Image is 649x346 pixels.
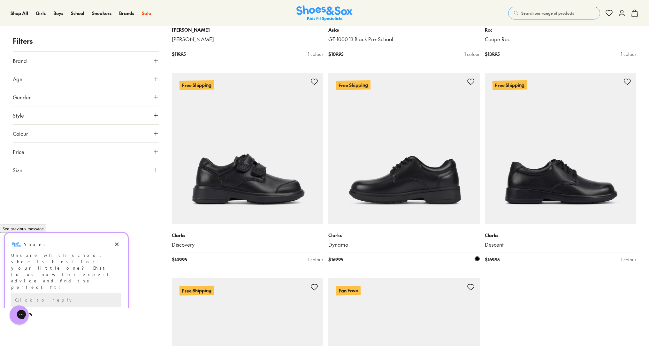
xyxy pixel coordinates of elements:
span: Colour [13,130,28,137]
a: Sale [142,10,151,17]
div: 1 colour [464,51,480,58]
button: Size [13,161,159,179]
p: Filters [13,36,159,46]
p: Free Shipping [492,80,527,90]
button: Age [13,70,159,88]
p: Roc [485,27,636,33]
a: Discovery [172,241,323,248]
button: Gender [13,88,159,106]
span: Brands [119,10,134,16]
span: Sneakers [92,10,111,16]
span: Brand [13,57,27,65]
div: Campaign message [5,9,128,90]
span: Sale [142,10,151,16]
a: Shoes & Sox [296,5,353,21]
span: $ 149.95 [172,256,187,263]
span: $ 119.95 [172,51,186,58]
h3: Shoes [24,18,49,24]
span: $ 109.95 [328,51,343,58]
div: Reply to the campaigns [11,69,121,83]
div: Unsure which school shoe is best for your little one? Chat to us now for expert advice and find t... [11,28,121,67]
span: School [71,10,84,16]
span: Gender [13,93,31,101]
a: Sneakers [92,10,111,17]
span: Boys [53,10,63,16]
button: Style [13,106,159,124]
a: Free Shipping [172,73,323,224]
span: $ 139.95 [485,51,500,58]
button: Search our range of products [508,7,600,19]
a: [PERSON_NAME] [172,36,323,43]
a: Brands [119,10,134,17]
span: Girls [36,10,46,16]
p: Clarks [172,232,323,239]
span: Shop All [11,10,28,16]
img: Shoes logo [11,16,21,26]
a: Free Shipping [485,73,636,224]
p: Clarks [485,232,636,239]
p: Free Shipping [336,80,371,90]
iframe: Gorgias live chat messenger [6,303,32,327]
p: Asics [328,27,480,33]
span: $ 169.95 [328,256,343,263]
button: Price [13,143,159,161]
button: Brand [13,52,159,70]
a: Free Shipping [328,73,480,224]
span: See previous message [3,2,44,8]
span: Search our range of products [521,10,574,16]
div: 1 colour [621,51,636,58]
a: Shop All [11,10,28,17]
a: Coupe Roc [485,36,636,43]
span: Age [13,75,22,83]
a: Girls [36,10,46,17]
p: Free Shipping [179,80,214,90]
a: School [71,10,84,17]
button: Dismiss campaign [112,16,121,25]
div: Message from Shoes. Unsure which school shoe is best for your little one? Chat to us now for expe... [5,16,128,67]
img: SNS_Logo_Responsive.svg [296,5,353,21]
a: GT-1000 13 Black Pre-School [328,36,480,43]
span: Price [13,148,24,156]
button: Colour [13,125,159,142]
p: [PERSON_NAME] [172,27,323,33]
span: Style [13,111,24,119]
div: 1 colour [308,256,323,263]
div: 1 colour [308,51,323,58]
span: $ 169.95 [485,256,500,263]
a: Boys [53,10,63,17]
p: Free Shipping [179,286,214,296]
p: Fan Fave [336,286,361,296]
p: Clarks [328,232,480,239]
a: Descent [485,241,636,248]
span: Size [13,166,22,174]
a: Dynamo [328,241,480,248]
div: 1 colour [621,256,636,263]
